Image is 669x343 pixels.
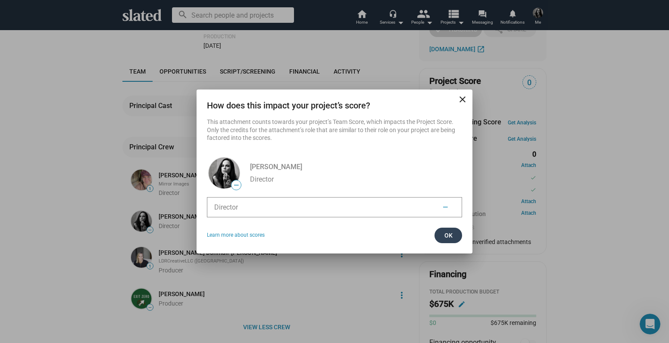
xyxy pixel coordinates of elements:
[441,228,455,243] span: Ok
[231,181,241,189] span: —
[207,232,265,239] a: Learn more about scores
[443,203,448,212] span: —
[250,175,302,184] div: Director
[250,162,302,171] div: [PERSON_NAME]
[435,228,462,243] button: Ok
[214,203,238,212] div: Director
[457,94,468,105] mat-icon: close
[209,158,240,188] img: undefined
[207,118,462,142] p: This attachment counts towards your project’s Team Score, which impacts the Project Score. Only t...
[207,100,462,111] div: How does this impact your project’s score?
